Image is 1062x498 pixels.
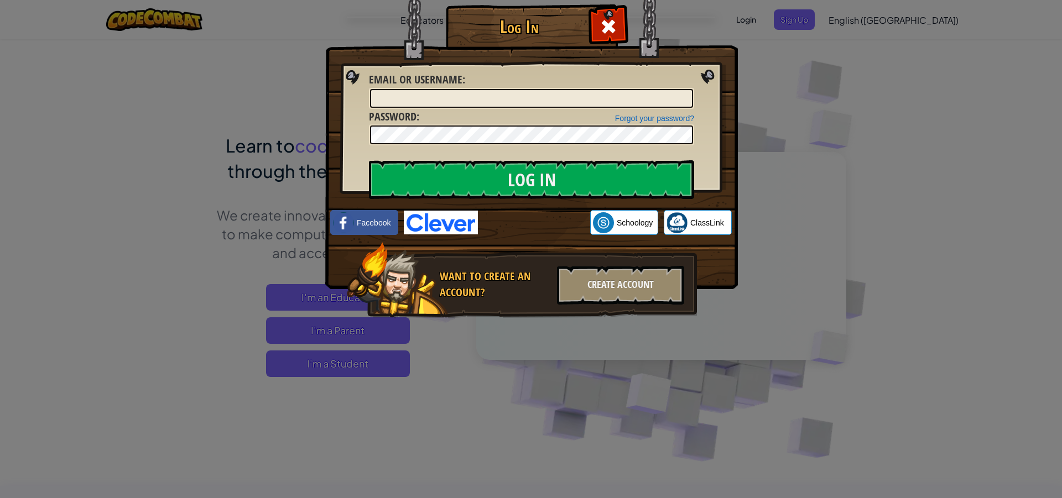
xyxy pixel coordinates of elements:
[478,211,590,235] iframe: Sign in with Google Button
[404,211,478,234] img: clever-logo-blue.png
[357,217,391,228] span: Facebook
[333,212,354,233] img: facebook_small.png
[617,217,653,228] span: Schoology
[369,72,462,87] span: Email or Username
[440,269,550,300] div: Want to create an account?
[667,212,688,233] img: classlink-logo-small.png
[369,109,417,124] span: Password
[369,72,465,88] label: :
[369,109,419,125] label: :
[449,17,590,36] h1: Log In
[690,217,724,228] span: ClassLink
[615,114,694,123] a: Forgot your password?
[593,212,614,233] img: schoology.png
[369,160,694,199] input: Log In
[557,266,684,305] div: Create Account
